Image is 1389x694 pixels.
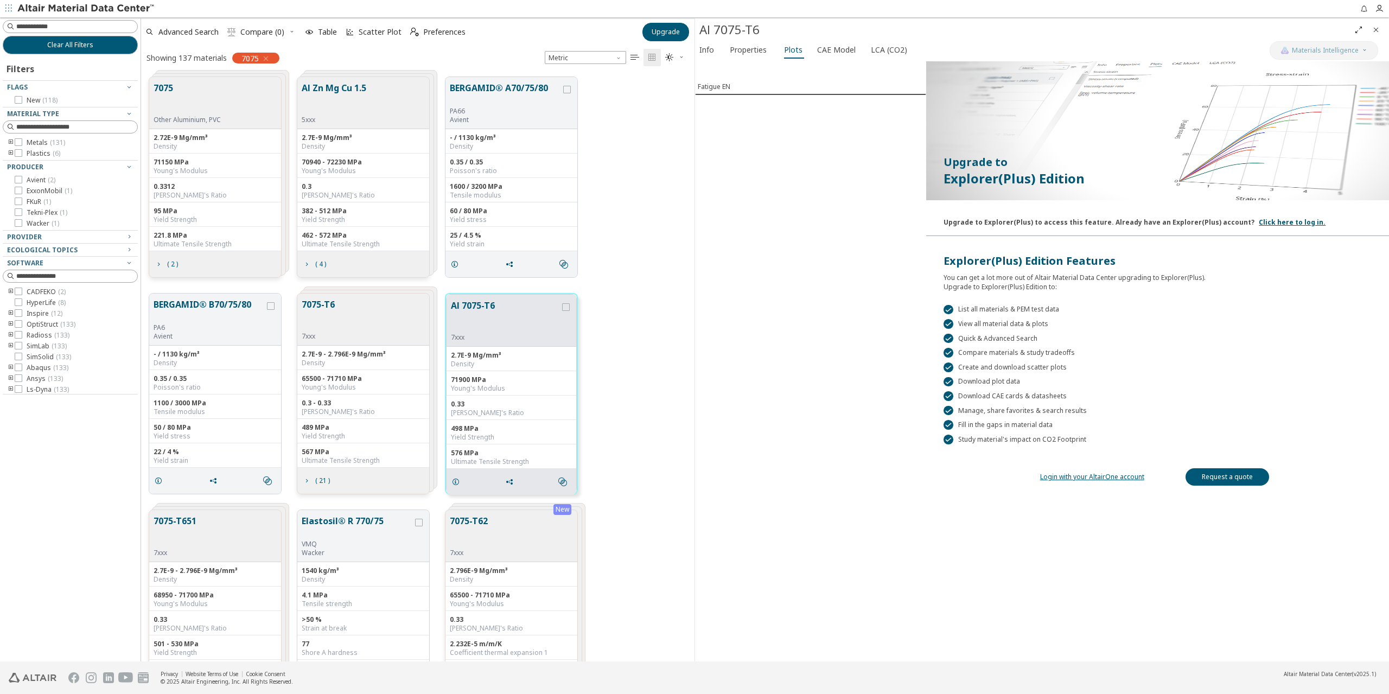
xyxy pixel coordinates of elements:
[450,600,573,608] div: Young's Modulus
[944,377,953,387] div: 
[315,477,330,484] span: ( 21 )
[447,471,469,493] button: Details
[167,261,178,268] span: ( 2 )
[730,41,767,59] span: Properties
[450,514,488,549] button: 7075-T62
[410,28,419,36] i: 
[302,158,425,167] div: 70940 - 72230 MPa
[451,400,572,409] div: 0.33
[154,448,277,456] div: 22 / 4 %
[154,374,277,383] div: 0.35 / 0.35
[318,28,337,36] span: Table
[263,476,272,485] i: 
[154,323,265,332] div: PA6
[241,53,259,63] span: 7075
[699,21,1350,39] div: Al 7075-T6
[65,186,72,195] span: ( 1 )
[158,28,219,36] span: Advanced Search
[450,191,573,200] div: Tensile modulus
[43,197,51,206] span: ( 1 )
[154,549,196,557] div: 7xxx
[154,615,277,624] div: 0.33
[698,82,730,91] div: Fatigue EN
[149,470,172,492] button: Details
[944,269,1372,291] div: You can get a lot more out of Altair Material Data Center upgrading to Explorer(Plus). Upgrade to...
[450,158,573,167] div: 0.35 / 0.35
[1270,41,1378,60] button: AI CopilotMaterials Intelligence
[944,170,1372,187] p: Explorer(Plus) Edition
[227,28,236,36] i: 
[154,207,277,215] div: 95 MPa
[154,81,221,116] button: 7075
[204,470,227,492] button: Share
[48,175,55,184] span: ( 2 )
[302,383,425,392] div: Young's Modulus
[154,350,277,359] div: - / 1130 kg/m³
[423,28,466,36] span: Preferences
[58,287,66,296] span: ( 2 )
[154,591,277,600] div: 68950 - 71700 MPa
[500,253,523,275] button: Share
[450,116,561,124] p: Avient
[3,257,138,270] button: Software
[7,364,15,372] i: toogle group
[784,41,802,59] span: Plots
[500,471,523,493] button: Share
[154,575,277,584] div: Density
[154,640,277,648] div: 501 - 530 MPa
[450,648,573,657] div: Coefficient thermal expansion 1
[302,648,425,657] div: Shore A hardness
[50,138,65,147] span: ( 131 )
[7,374,15,383] i: toogle group
[154,432,277,441] div: Yield stress
[451,333,560,342] div: 7xxx
[302,456,425,465] div: Ultimate Tensile Strength
[302,116,366,124] div: 5xxx
[154,624,277,633] div: [PERSON_NAME]'s Ratio
[450,624,573,633] div: [PERSON_NAME]'s Ratio
[451,424,572,433] div: 498 MPa
[47,41,93,49] span: Clear All Filters
[27,187,72,195] span: ExxonMobil
[665,53,674,62] i: 
[1259,218,1326,227] a: Click here to log in.
[154,600,277,608] div: Young's Modulus
[302,332,335,341] div: 7xxx
[7,342,15,351] i: toogle group
[302,591,425,600] div: 4.1 MPa
[258,470,281,492] button: Similar search
[154,298,265,323] button: BERGAMID® B70/75/80
[3,107,138,120] button: Material Type
[302,432,425,441] div: Yield Strength
[48,374,63,383] span: ( 133 )
[154,116,221,124] div: Other Aluminium, PVC
[1367,21,1385,39] button: Close
[27,385,69,394] span: Ls-Dyna
[154,215,277,224] div: Yield Strength
[7,331,15,340] i: toogle group
[58,298,66,307] span: ( 8 )
[7,245,78,254] span: Ecological Topics
[315,261,326,268] span: ( 4 )
[661,49,689,66] button: Theme
[302,640,425,648] div: 77
[3,161,138,174] button: Producer
[944,334,1372,343] div: Quick & Advanced Search
[1350,21,1367,39] button: Full Screen
[7,320,15,329] i: toogle group
[302,191,425,200] div: [PERSON_NAME]'s Ratio
[302,423,425,432] div: 489 MPa
[154,399,277,408] div: 1100 / 3000 MPa
[553,471,576,493] button: Similar search
[7,138,15,147] i: toogle group
[53,363,68,372] span: ( 133 )
[154,383,277,392] div: Poisson's ratio
[451,384,572,393] div: Young's Modulus
[7,385,15,394] i: toogle group
[545,51,626,64] span: Metric
[450,133,573,142] div: - / 1130 kg/m³
[302,408,425,416] div: [PERSON_NAME]'s Ratio
[302,215,425,224] div: Yield Strength
[154,648,277,657] div: Yield Strength
[302,350,425,359] div: 2.7E-9 - 2.796E-9 Mg/mm³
